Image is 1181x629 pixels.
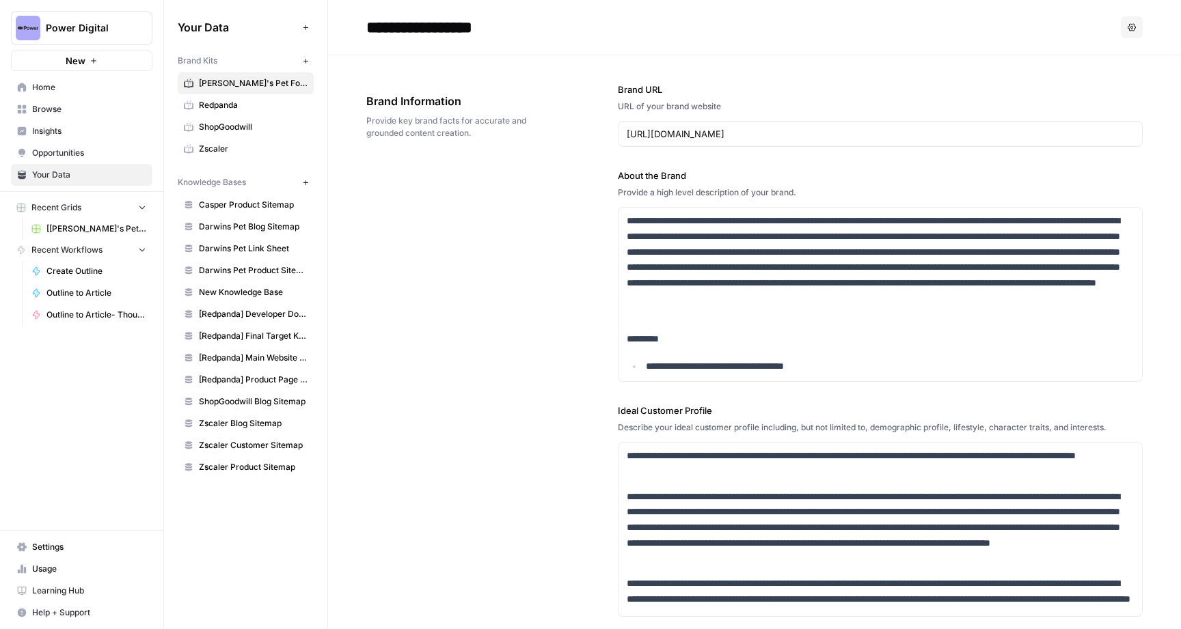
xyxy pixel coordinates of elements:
[11,580,152,602] a: Learning Hub
[11,120,152,142] a: Insights
[618,186,1143,199] div: Provide a high level description of your brand.
[199,242,308,255] span: Darwins Pet Link Sheet
[11,76,152,98] a: Home
[46,287,146,299] span: Outline to Article
[46,309,146,321] span: Outline to Article- Thought Leadership
[178,19,297,36] span: Your Data
[178,116,314,138] a: ShopGoodwill
[32,169,146,181] span: Your Data
[199,286,308,298] span: New Knowledge Base
[199,77,308,89] span: [PERSON_NAME]'s Pet Food
[199,221,308,233] span: Darwins Pet Blog Sitemap
[66,54,85,68] span: New
[11,240,152,260] button: Recent Workflows
[11,51,152,71] button: New
[199,308,308,320] span: [Redpanda] Developer Docs Blog Sitemap
[11,536,152,558] a: Settings
[25,260,152,282] a: Create Outline
[11,558,152,580] a: Usage
[178,281,314,303] a: New Knowledge Base
[178,138,314,160] a: Zscaler
[178,216,314,238] a: Darwins Pet Blog Sitemap
[178,72,314,94] a: [PERSON_NAME]'s Pet Food
[31,244,103,256] span: Recent Workflows
[618,404,1143,417] label: Ideal Customer Profile
[627,127,1134,141] input: www.sundaysoccer.com
[618,169,1143,182] label: About the Brand
[199,461,308,473] span: Zscaler Product Sitemap
[199,374,308,386] span: [Redpanda] Product Page Sitemap
[178,260,314,281] a: Darwins Pet Product Sitemap
[32,563,146,575] span: Usage
[178,434,314,456] a: Zscaler Customer Sitemap
[32,585,146,597] span: Learning Hub
[11,197,152,218] button: Recent Grids
[178,456,314,478] a: Zscaler Product Sitemap
[178,391,314,413] a: ShopGoodwill Blog Sitemap
[11,11,152,45] button: Workspace: Power Digital
[11,164,152,186] a: Your Data
[618,83,1143,96] label: Brand URL
[199,121,308,133] span: ShopGoodwill
[199,395,308,408] span: ShopGoodwill Blog Sitemap
[199,264,308,277] span: Darwins Pet Product Sitemap
[199,143,308,155] span: Zscaler
[178,413,314,434] a: Zscaler Blog Sitemap
[199,439,308,451] span: Zscaler Customer Sitemap
[178,303,314,325] a: [Redpanda] Developer Docs Blog Sitemap
[199,417,308,430] span: Zscaler Blog Sitemap
[178,369,314,391] a: [Redpanda] Product Page Sitemap
[46,265,146,277] span: Create Outline
[11,98,152,120] a: Browse
[199,99,308,111] span: Redpanda
[178,347,314,369] a: [Redpanda] Main Website Blog Sitemap
[25,218,152,240] a: [[PERSON_NAME]'s Pet] Content Creation
[178,238,314,260] a: Darwins Pet Link Sheet
[618,100,1143,113] div: URL of your brand website
[178,176,246,188] span: Knowledge Bases
[199,352,308,364] span: [Redpanda] Main Website Blog Sitemap
[366,115,541,139] span: Provide key brand facts for accurate and grounded content creation.
[25,304,152,326] a: Outline to Article- Thought Leadership
[32,606,146,619] span: Help + Support
[16,16,40,40] img: Power Digital Logo
[11,142,152,164] a: Opportunities
[199,330,308,342] span: [Redpanda] Final Target Keywords
[32,103,146,115] span: Browse
[25,282,152,304] a: Outline to Article
[32,125,146,137] span: Insights
[46,223,146,235] span: [[PERSON_NAME]'s Pet] Content Creation
[178,94,314,116] a: Redpanda
[178,194,314,216] a: Casper Product Sitemap
[11,602,152,624] button: Help + Support
[199,199,308,211] span: Casper Product Sitemap
[32,541,146,553] span: Settings
[618,421,1143,434] div: Describe your ideal customer profile including, but not limited to, demographic profile, lifestyl...
[46,21,128,35] span: Power Digital
[178,325,314,347] a: [Redpanda] Final Target Keywords
[32,81,146,94] span: Home
[32,147,146,159] span: Opportunities
[31,201,81,214] span: Recent Grids
[178,55,217,67] span: Brand Kits
[366,93,541,109] span: Brand Information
